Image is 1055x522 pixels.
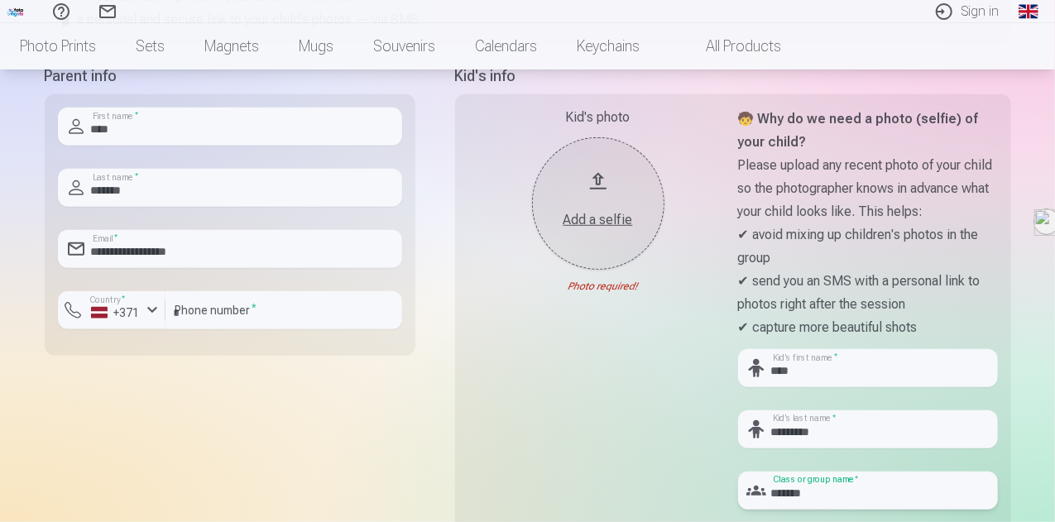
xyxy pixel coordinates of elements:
img: /fa1 [7,7,25,17]
div: Add a selfie [549,210,648,230]
a: Magnets [185,23,279,69]
div: +371 [91,304,141,321]
div: Kid's photo [468,108,728,127]
a: Mugs [279,23,353,69]
a: All products [659,23,801,69]
a: Souvenirs [353,23,455,69]
p: ✔ avoid mixing up children's photos in the group [738,223,998,270]
div: Photo required! [468,280,728,293]
p: ✔ send you an SMS with a personal link to photos right after the session [738,270,998,316]
label: Country [84,294,131,306]
a: Keychains [557,23,659,69]
p: Please upload any recent photo of your child so the photographer knows in advance what your child... [738,154,998,223]
a: Sets [116,23,185,69]
p: ✔ capture more beautiful shots [738,316,998,339]
strong: 🧒 Why do we need a photo (selfie) of your child? [738,111,979,150]
button: Country*+371 [58,291,165,329]
a: Calendars [455,23,557,69]
h5: Kid's info [455,65,1011,88]
h5: Parent info [45,65,415,88]
button: Add a selfie [532,137,664,270]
